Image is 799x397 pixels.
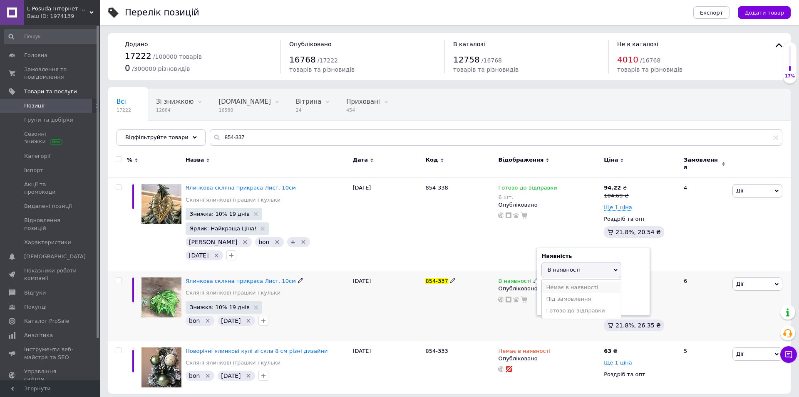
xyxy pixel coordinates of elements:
div: [DATE] [350,341,423,394]
span: 21.8%, 26.35 ₴ [615,322,661,329]
span: [DATE] [221,317,241,324]
span: Сезонні знижки [24,130,77,145]
span: 854-337 [425,278,448,284]
span: [DATE] [221,372,241,379]
span: 21.8%, 20.54 ₴ [615,229,661,235]
span: Покупці [24,303,47,311]
span: 17222 [117,107,131,113]
svg: Видалити мітку [245,372,252,379]
span: [DOMAIN_NAME] [218,98,270,105]
span: Дата [352,156,368,164]
svg: Видалити мітку [213,252,220,259]
img: Елочное стеклянное украшение Лист, 10см [141,184,181,224]
span: 854-333 [425,348,448,354]
span: Замовлення та повідомлення [24,66,77,81]
span: Управління сайтом [24,368,77,383]
a: Скляні ялинкові іграшки і кульки [186,196,280,204]
span: Аналітика [24,332,53,339]
input: Пошук по назві позиції, артикулу і пошуковим запитам [210,129,782,146]
div: 6 [679,271,730,341]
span: Дії [736,187,743,194]
svg: Видалити мітку [245,317,252,324]
button: Експорт [693,6,730,19]
b: 94.22 [604,185,621,191]
span: Імпорт [24,167,43,174]
span: Товари та послуги [24,88,77,95]
span: Знижка: 10% 19 днів [190,211,250,217]
a: Ялинкова скляна прикраса Лист, 10см [186,185,296,191]
span: [DEMOGRAPHIC_DATA] [24,253,86,260]
input: Пошук [4,29,98,44]
span: Всі [117,98,126,105]
span: Опубліковано [289,41,332,47]
div: Опубліковано [498,285,600,292]
svg: Видалити мітку [300,239,307,245]
span: 454 [346,107,380,113]
span: 12884 [156,107,194,113]
span: Ще 1 ціна [604,360,632,366]
span: товарів та різновидів [453,66,519,73]
div: Опубліковано [498,201,600,209]
div: 5 [679,341,730,394]
span: [PERSON_NAME] [189,239,237,245]
span: bon [189,372,200,379]
img: Елочное стеклянное украшение Лист, 10см [141,277,181,317]
li: Немає в наявності [542,282,621,293]
b: 63 [604,348,611,354]
span: Код [425,156,438,164]
span: 17222 [125,51,151,61]
span: Знижка: 10% 19 днів [190,305,250,310]
span: bon [258,239,269,245]
span: Відображення [498,156,543,164]
span: 854-338 [425,185,448,191]
span: 16580 [218,107,270,113]
span: Характеристики [24,239,71,246]
span: Відфільтруйте товари [125,134,189,140]
div: Роздріб та опт [604,371,677,378]
span: Групи та добірки [24,116,73,124]
div: 104.69 ₴ [604,192,629,200]
span: Ціна [604,156,618,164]
span: Дії [736,351,743,357]
span: Інструменти веб-майстра та SEO [24,346,77,361]
span: Видалені позиції [24,202,72,210]
button: Чат з покупцем [780,346,797,363]
div: Опубліковано [498,355,600,362]
div: Роздріб та опт [604,215,677,223]
span: + [290,239,295,245]
span: [DATE] [189,252,208,259]
span: % [127,156,132,164]
span: Немає в наявності [498,348,550,357]
span: В наявності [498,278,531,287]
li: Під замовлення [542,293,621,305]
span: В наявності [547,267,581,273]
span: Не в каталозі [617,41,658,47]
span: bon [189,317,200,324]
span: Дії [736,281,743,287]
span: Акції та промокоди [24,181,77,196]
svg: Видалити мітку [204,372,211,379]
span: Замовлення [684,156,720,171]
div: [DATE] [350,271,423,341]
svg: Видалити мітку [274,239,280,245]
span: L-Posuda Інтернет-магазин посуду та декору [27,5,89,12]
button: Додати товар [738,6,791,19]
span: / 16768 [640,57,660,64]
span: товарів та різновидів [289,66,355,73]
span: / 100000 товарів [153,53,202,60]
div: ₴ [604,184,629,192]
span: Назва [186,156,204,164]
span: / 16768 [481,57,502,64]
span: Додати товар [744,10,784,16]
span: 24 [296,107,321,113]
span: В каталозі [453,41,485,47]
a: Новорічні ялинкові кулі зі скла 8 см різні дизайни [186,348,328,354]
span: Ярлик: Найкраща Ціна! [190,226,256,231]
a: Скляні ялинкові іграшки і кульки [186,289,280,297]
span: Експорт [700,10,723,16]
span: Відгуки [24,289,46,297]
span: Головна [24,52,47,59]
a: Ялинкова скляна прикраса Лист, 10см [186,278,296,284]
span: Приховані [346,98,380,105]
